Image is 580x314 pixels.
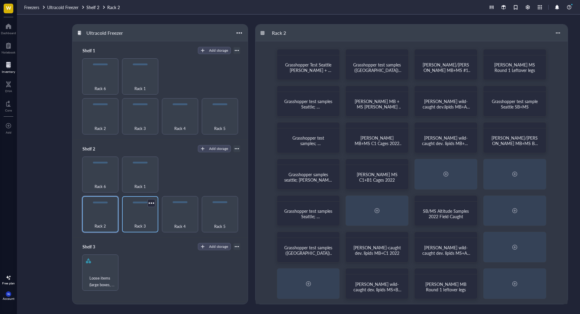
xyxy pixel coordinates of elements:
a: DNA [5,79,12,93]
span: Rack 3 [134,223,146,229]
span: Rack 2 [95,125,106,132]
button: Add storage [198,243,231,250]
span: Rack 4 [174,125,186,132]
div: Add [6,131,11,134]
span: Rack 6 [95,183,106,190]
span: [PERSON_NAME]/[PERSON_NAME] MB+MS B1 cages pres for lipids 2022 [491,135,538,152]
span: [PERSON_NAME] wild-caught dev. lipids MB+B1 2022 [422,135,471,152]
span: Grasshopper Test Seattle [PERSON_NAME] + [PERSON_NAME] [285,62,332,79]
span: Rack 6 [95,85,106,92]
div: Account [3,297,14,300]
div: Shelf 3 [80,242,116,251]
a: Inventory [2,60,15,73]
div: Shelf 2 [80,144,116,153]
span: [PERSON_NAME]/[PERSON_NAME] MB+MS #1 cages lipids 2022 [423,62,472,79]
span: Ultracold Freezer [47,4,79,10]
a: Ultracold Freezer [47,4,85,11]
div: Shelf 1 [80,46,116,55]
span: Freezers [24,4,39,10]
div: DNA [5,89,12,93]
button: Add storage [198,145,231,152]
a: Freezers [24,4,46,11]
span: Grasshopper test samples ([GEOGRAPHIC_DATA]); SB+MS [284,244,333,261]
span: Grasshopper samples seattle; [PERSON_NAME] + [PERSON_NAME] [284,171,333,188]
span: Loose items (large boxes, bags, tube racks, etc) [85,275,116,288]
span: [PERSON_NAME]-caught dev. lipids MB+C1 2022 [353,244,402,256]
span: Rack 4 [174,223,186,230]
span: [PERSON_NAME] MS Round 1 Leftover legs [494,62,536,73]
div: Add storage [209,48,228,53]
span: WL [7,293,10,295]
div: Add storage [209,244,228,249]
span: Rack 3 [134,125,146,132]
div: Dashboard [1,31,16,35]
span: W [6,4,11,11]
span: [PERSON_NAME] wild-caught dev.lipids MB+A1 2022 [423,98,470,115]
span: [PERSON_NAME] MB+MS C1 Cages 2022 pres 4 lipids [355,135,403,152]
span: [PERSON_NAME] MS C1+B1 Cages 2022 [357,171,399,183]
div: Ultracold Freezer [84,28,126,38]
a: Dashboard [1,21,16,35]
div: Core [5,108,12,112]
span: [PERSON_NAME] MB Round 1 leftover legs [425,281,468,293]
button: Add storage [198,47,231,54]
a: Shelf 2Rack 2 [86,4,121,11]
a: Notebook [2,41,15,54]
span: [PERSON_NAME] wild-caught dev. lipids MS+A1 2022 [422,244,471,261]
span: Grasshopper test sample Seattle SB+MS [492,98,539,110]
div: Inventory [2,70,15,73]
span: Rack 1 [134,183,146,190]
span: Rack 5 [214,125,226,132]
div: Add storage [209,146,228,151]
span: Rack 1 [134,85,146,92]
span: Rack 2 [95,223,106,229]
div: Free plan [2,281,15,285]
span: SB/MS Altitude Samples 2022 Field Caught [423,208,470,219]
span: [PERSON_NAME] MB + MS [PERSON_NAME] 2022 Lipids [355,98,402,115]
div: Rack 2 [269,28,305,38]
a: Core [5,99,12,112]
div: Notebook [2,50,15,54]
span: [PERSON_NAME] wild-caught dev. lipids MS+B1 2022 [353,281,402,298]
span: Rack 5 [214,223,226,230]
